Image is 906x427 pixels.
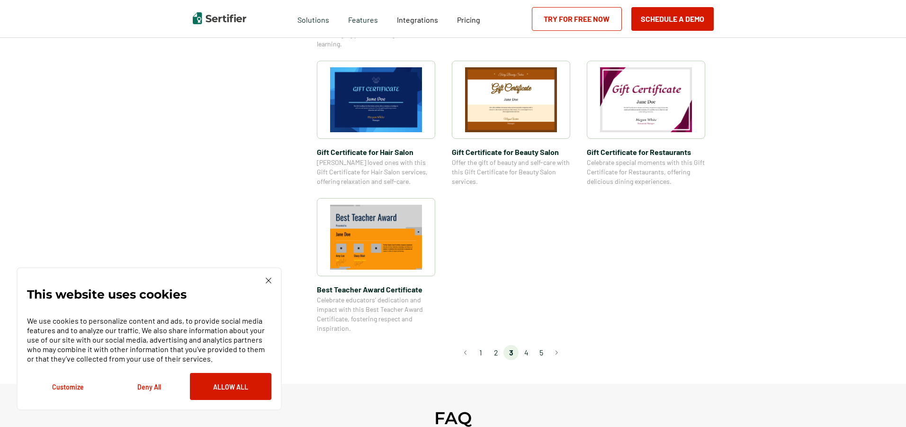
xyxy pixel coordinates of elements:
li: page 3 [503,345,519,360]
span: Gift Certificate​ for Restaurants [587,146,705,158]
a: Pricing [457,13,480,25]
a: Gift Certificate​ for Hair SalonGift Certificate​ for Hair Salon[PERSON_NAME] loved ones with thi... [317,61,435,186]
button: Go to next page [549,345,564,360]
img: Gift Certificate​ for Beauty Salon [465,67,557,132]
span: Offer the gift of beauty and self-care with this Gift Certificate for Beauty Salon services. [452,158,570,186]
img: Gift Certificate​ for Hair Salon [330,67,422,132]
span: Solutions [297,13,329,25]
img: Cookie Popup Close [266,278,271,283]
span: Pricing [457,15,480,24]
span: Best Teacher Award Certificate​ [317,283,435,295]
button: Schedule a Demo [631,7,714,31]
span: Celebrate educators’ dedication and impact with this Best Teacher Award Certificate, fostering re... [317,295,435,333]
li: page 4 [519,345,534,360]
iframe: Chat Widget [859,382,906,427]
a: Gift Certificate​ for RestaurantsGift Certificate​ for RestaurantsCelebrate special moments with ... [587,61,705,186]
button: Allow All [190,373,271,400]
p: This website uses cookies [27,290,187,299]
a: Best Teacher Award Certificate​Best Teacher Award Certificate​Celebrate educators’ dedication and... [317,198,435,333]
img: Sertifier | Digital Credentialing Platform [193,12,246,24]
li: page 1 [473,345,488,360]
p: We use cookies to personalize content and ads, to provide social media features and to analyze ou... [27,316,271,363]
li: page 5 [534,345,549,360]
li: page 2 [488,345,503,360]
a: Integrations [397,13,438,25]
button: Go to previous page [458,345,473,360]
span: Gift Certificate​ for Beauty Salon [452,146,570,158]
button: Deny All [108,373,190,400]
span: [PERSON_NAME] loved ones with this Gift Certificate for Hair Salon services, offering relaxation ... [317,158,435,186]
a: Try for Free Now [532,7,622,31]
img: Best Teacher Award Certificate​ [330,205,422,270]
a: Gift Certificate​ for Beauty SalonGift Certificate​ for Beauty SalonOffer the gift of beauty and ... [452,61,570,186]
span: Features [348,13,378,25]
span: Celebrate special moments with this Gift Certificate for Restaurants, offering delicious dining e... [587,158,705,186]
span: Integrations [397,15,438,24]
button: Customize [27,373,108,400]
span: Gift Certificate​ for Hair Salon [317,146,435,158]
img: Gift Certificate​ for Restaurants [600,67,692,132]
